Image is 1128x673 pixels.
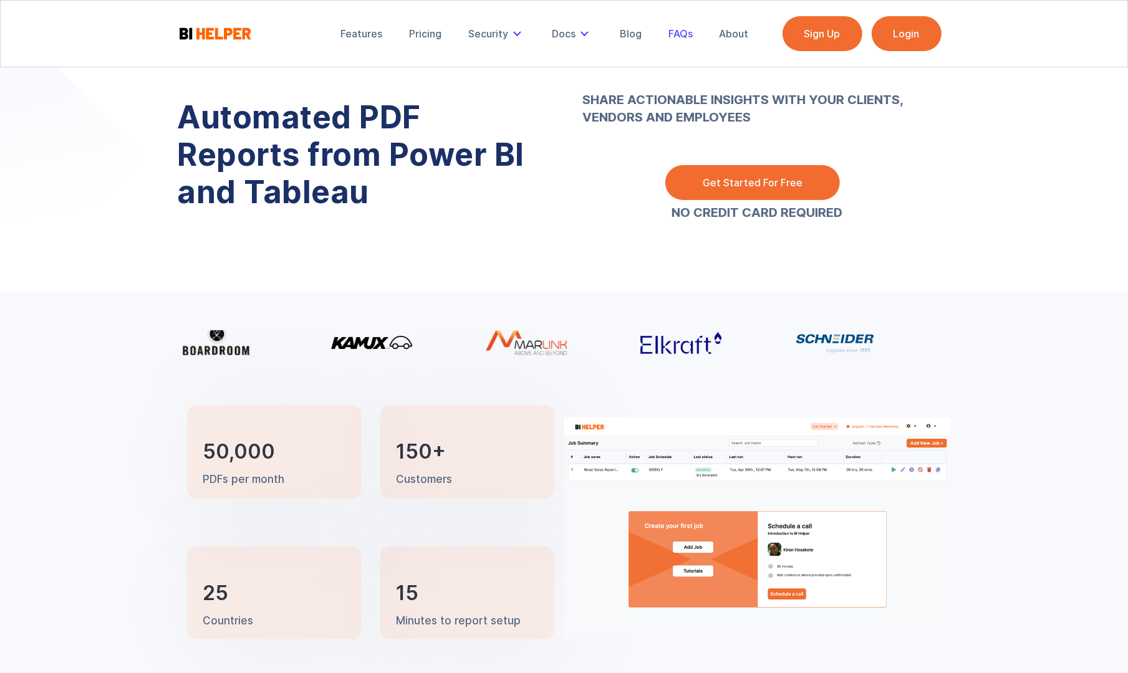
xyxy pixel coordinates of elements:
[178,98,546,211] h1: Automated PDF Reports from Power BI and Tableau
[660,20,701,47] a: FAQs
[783,16,862,51] a: Sign Up
[672,206,843,219] a: NO CREDIT CARD REQUIRED
[396,472,452,487] p: Customers
[872,16,942,51] a: Login
[396,614,521,629] p: Minutes to report setup
[341,27,383,40] div: Features
[719,27,748,40] div: About
[203,584,228,603] h3: 25
[672,205,843,220] strong: NO CREDIT CARD REQUIRED
[583,56,932,143] p: ‍
[396,584,418,603] h3: 15
[203,614,253,629] p: Countries
[583,56,932,143] strong: SHARE ACTIONABLE INSIGHTS WITH YOUR CLIENTS, VENDORS AND EMPLOYEES ‍
[665,165,840,200] a: Get Started For Free
[620,27,642,40] div: Blog
[460,20,534,47] div: Security
[710,20,757,47] a: About
[552,27,576,40] div: Docs
[396,442,446,461] h3: 150+
[668,27,693,40] div: FAQs
[203,472,284,487] p: PDFs per month
[332,20,392,47] a: Features
[400,20,450,47] a: Pricing
[543,20,602,47] div: Docs
[611,20,650,47] a: Blog
[409,27,441,40] div: Pricing
[203,442,275,461] h3: 50,000
[468,27,508,40] div: Security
